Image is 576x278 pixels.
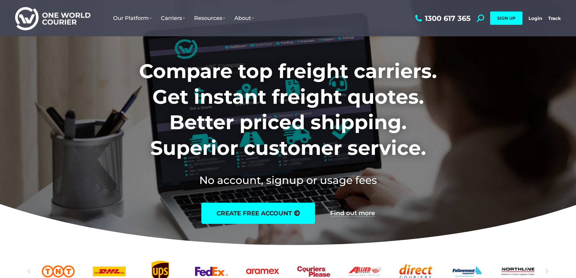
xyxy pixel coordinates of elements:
a: Find out more [330,210,375,217]
a: Resources [190,9,230,28]
a: SIGN UP [490,11,522,25]
a: Track [548,15,561,21]
span: Carriers [161,15,185,21]
a: About [230,9,259,28]
a: Login [529,15,542,21]
a: Our Platform [109,9,156,28]
img: One World Courier [15,6,90,31]
a: Carriers [156,9,190,28]
span: Our Platform [113,15,152,21]
span: Resources [194,15,225,21]
h2: No account, signup or usage fees [99,173,477,188]
span: About [234,15,254,21]
h1: Compare top freight carriers. Get instant freight quotes. Better priced shipping. Superior custom... [99,58,477,161]
a: create free account [201,203,315,224]
a: 1300 617 365 [414,15,470,22]
span: SIGN UP [497,15,516,21]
